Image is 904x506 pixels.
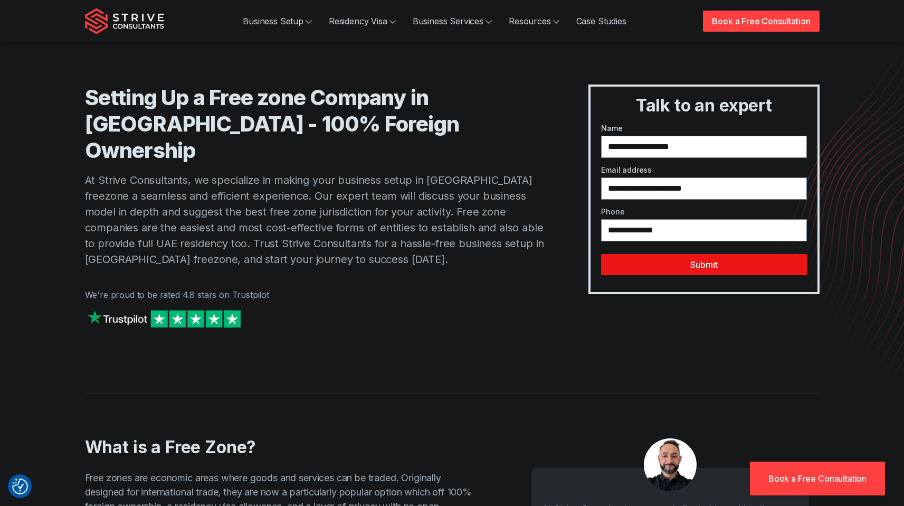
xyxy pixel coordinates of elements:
label: Email address [601,164,806,175]
a: Business Services [404,11,500,32]
a: Book a Free Consultation [703,11,819,32]
p: At Strive Consultants, we specialize in making your business setup in [GEOGRAPHIC_DATA] freezone ... [85,172,547,267]
a: Residency Visa [320,11,404,32]
img: Revisit consent button [12,479,28,494]
a: Book a Free Consultation [750,462,885,495]
button: Consent Preferences [12,479,28,494]
h2: What is a Free Zone? [85,437,474,458]
a: Case Studies [568,11,635,32]
img: aDXDSydWJ-7kSlbU_Untitleddesign-75-.png [644,438,697,491]
p: We're proud to be rated 4.8 stars on Trustpilot [85,288,547,301]
label: Phone [601,206,806,217]
a: Resources [500,11,568,32]
h1: Setting Up a Free zone Company in [GEOGRAPHIC_DATA] - 100% Foreign Ownership [85,85,547,164]
h3: Talk to an expert [595,95,813,116]
img: Strive Consultants [85,8,164,34]
button: Submit [601,254,806,275]
label: Name [601,123,806,134]
img: Strive on Trustpilot [85,307,243,330]
a: Business Setup [234,11,320,32]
